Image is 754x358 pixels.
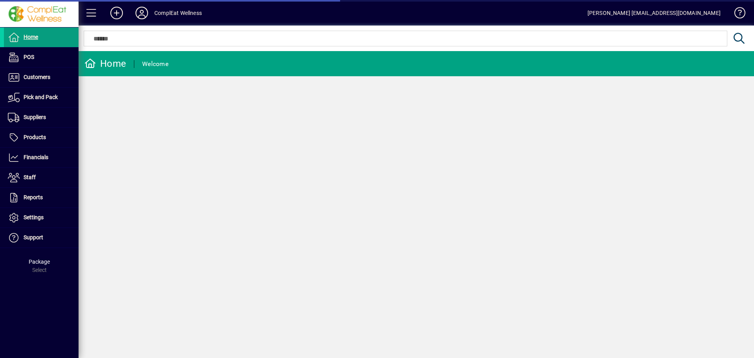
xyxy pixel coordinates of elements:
span: Pick and Pack [24,94,58,100]
span: Customers [24,74,50,80]
a: Suppliers [4,108,79,127]
span: Home [24,34,38,40]
span: Staff [24,174,36,180]
a: POS [4,48,79,67]
span: POS [24,54,34,60]
button: Add [104,6,129,20]
a: Reports [4,188,79,207]
a: Pick and Pack [4,88,79,107]
a: Customers [4,68,79,87]
span: Suppliers [24,114,46,120]
a: Knowledge Base [728,2,744,27]
div: ComplEat Wellness [154,7,202,19]
span: Financials [24,154,48,160]
div: [PERSON_NAME] [EMAIL_ADDRESS][DOMAIN_NAME] [587,7,721,19]
a: Products [4,128,79,147]
span: Support [24,234,43,241]
a: Support [4,228,79,248]
span: Reports [24,194,43,200]
span: Package [29,259,50,265]
a: Financials [4,148,79,167]
a: Staff [4,168,79,187]
span: Products [24,134,46,140]
span: Settings [24,214,44,220]
button: Profile [129,6,154,20]
div: Welcome [142,58,168,70]
a: Settings [4,208,79,228]
div: Home [84,57,126,70]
